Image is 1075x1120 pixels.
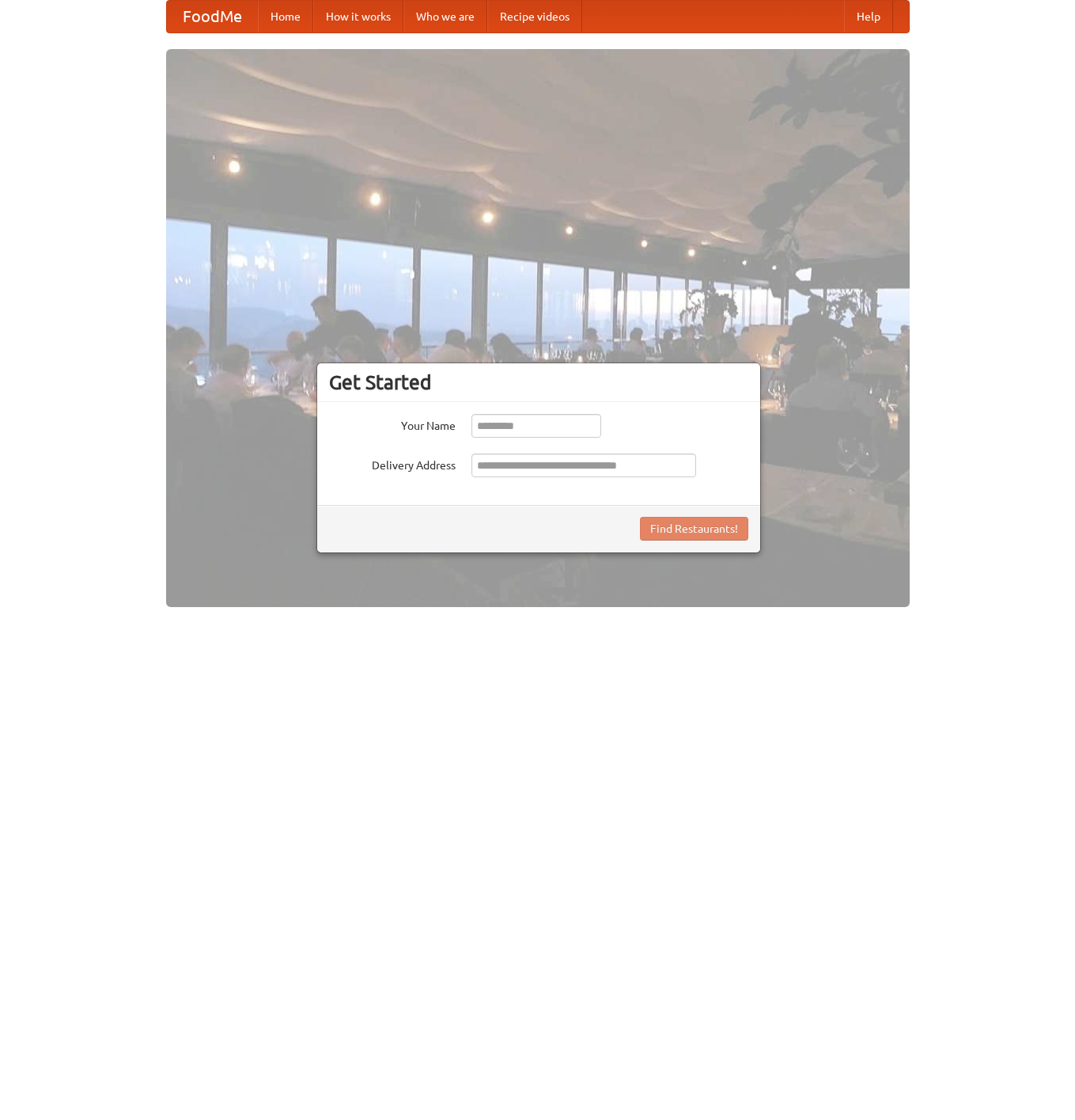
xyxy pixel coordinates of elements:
[640,517,748,541] button: Find Restaurants!
[329,454,456,473] label: Delivery Address
[329,414,456,434] label: Your Name
[487,1,582,32] a: Recipe videos
[258,1,313,32] a: Home
[844,1,893,32] a: Help
[329,370,748,394] h3: Get Started
[167,1,258,32] a: FoodMe
[403,1,487,32] a: Who we are
[313,1,403,32] a: How it works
